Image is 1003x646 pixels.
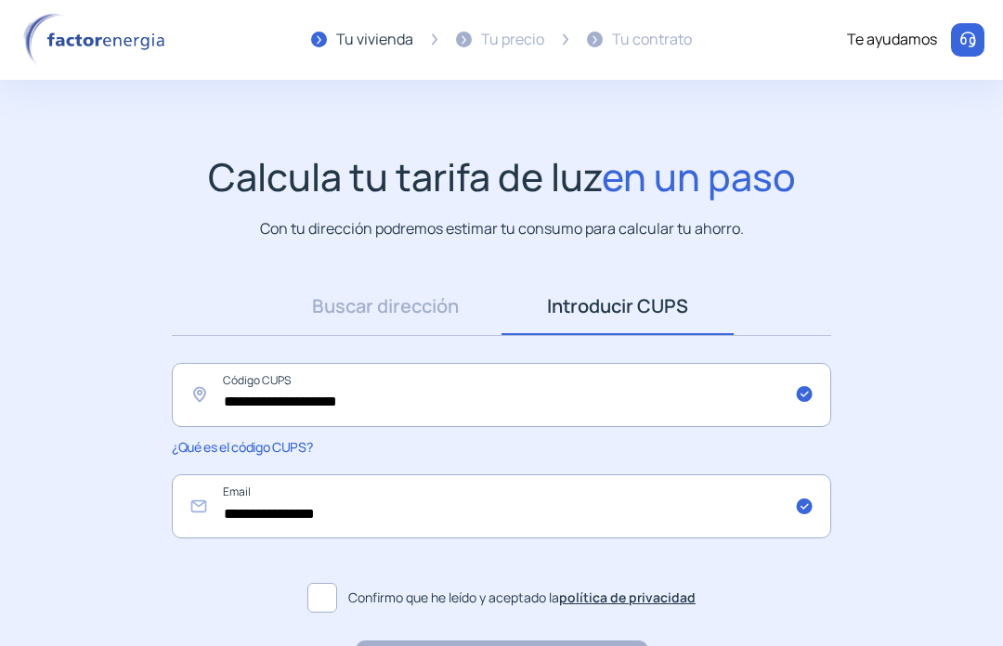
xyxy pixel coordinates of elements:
[481,28,544,52] div: Tu precio
[269,278,501,335] a: Buscar dirección
[208,154,796,200] h1: Calcula tu tarifa de luz
[336,28,413,52] div: Tu vivienda
[602,150,796,202] span: en un paso
[172,438,312,456] span: ¿Qué es el código CUPS?
[847,28,937,52] div: Te ayudamos
[501,278,734,335] a: Introducir CUPS
[19,13,176,67] img: logo factor
[559,588,696,606] a: política de privacidad
[612,28,692,52] div: Tu contrato
[348,588,696,608] span: Confirmo que he leído y aceptado la
[260,217,744,240] p: Con tu dirección podremos estimar tu consumo para calcular tu ahorro.
[958,31,977,49] img: llamar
